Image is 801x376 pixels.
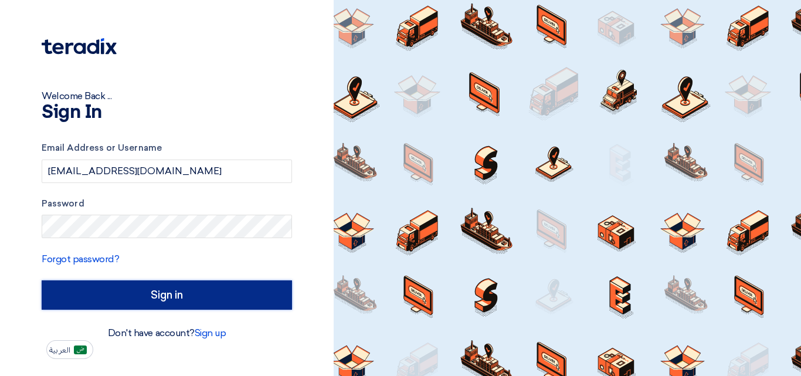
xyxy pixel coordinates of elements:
[42,160,292,183] input: Enter your business email or username
[42,280,292,310] input: Sign in
[42,89,292,103] div: Welcome Back ...
[195,327,226,338] a: Sign up
[42,38,117,55] img: Teradix logo
[42,253,119,265] a: Forgot password?
[42,141,292,155] label: Email Address or Username
[49,346,70,354] span: العربية
[42,103,292,122] h1: Sign In
[74,345,87,354] img: ar-AR.png
[42,197,292,211] label: Password
[46,340,93,359] button: العربية
[42,326,292,340] div: Don't have account?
